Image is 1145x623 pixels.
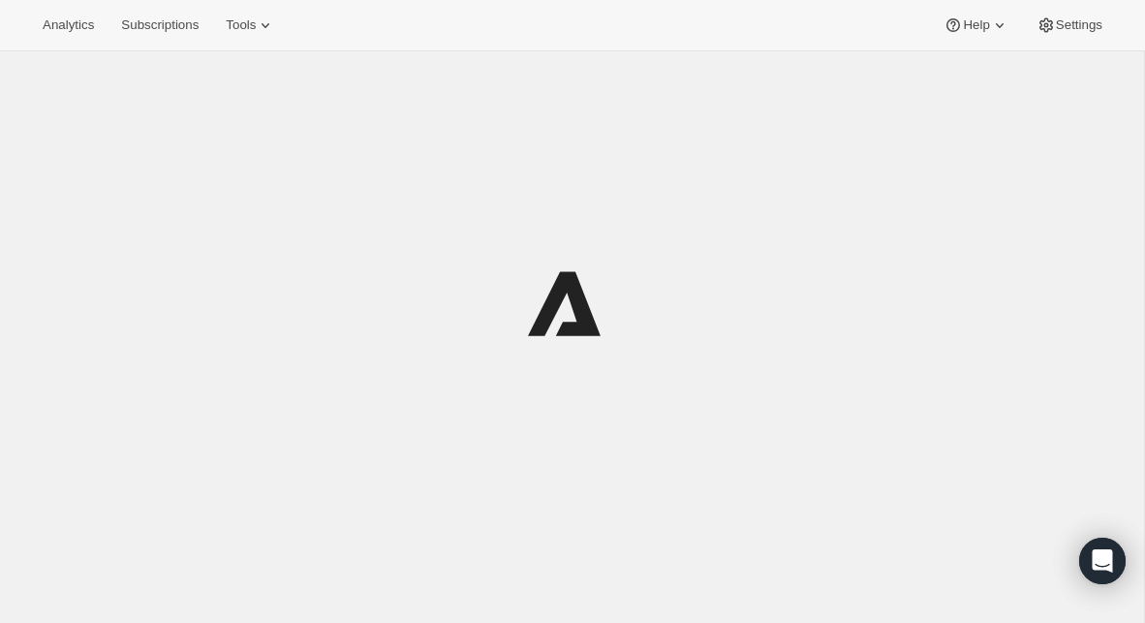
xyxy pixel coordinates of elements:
[932,12,1020,39] button: Help
[214,12,287,39] button: Tools
[963,17,989,33] span: Help
[31,12,106,39] button: Analytics
[109,12,210,39] button: Subscriptions
[1025,12,1114,39] button: Settings
[43,17,94,33] span: Analytics
[1079,538,1126,584] div: Open Intercom Messenger
[1056,17,1102,33] span: Settings
[121,17,199,33] span: Subscriptions
[226,17,256,33] span: Tools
